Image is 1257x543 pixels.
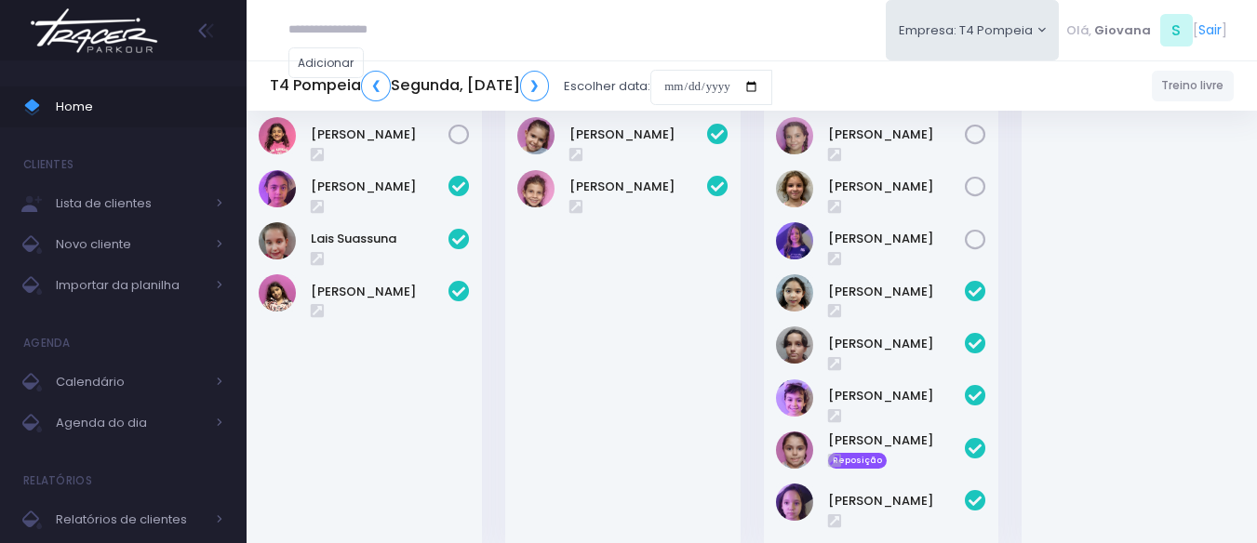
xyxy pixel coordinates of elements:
[56,508,205,532] span: Relatórios de clientes
[1059,9,1234,51] div: [ ]
[270,65,772,108] div: Escolher data:
[776,326,813,364] img: Luiza Lobello Demônaco
[259,222,296,259] img: Lais Suassuna
[56,192,205,216] span: Lista de clientes
[828,126,966,144] a: [PERSON_NAME]
[259,117,296,154] img: Maria Orpheu
[828,492,966,510] a: [PERSON_NAME]
[776,431,813,469] img: Sophia de Souza Arantes
[23,324,71,362] h4: Agenda
[517,117,555,154] img: LARA SHIMABUC
[56,232,205,257] span: Novo cliente
[1066,21,1091,40] span: Olá,
[517,170,555,207] img: Olivia Tozi
[828,387,966,405] a: [PERSON_NAME]
[288,47,365,78] a: Adicionar
[569,178,707,196] a: [PERSON_NAME]
[828,230,966,248] a: [PERSON_NAME]
[259,274,296,311] img: Luiza Braz
[1152,71,1235,101] a: Treino livre
[776,222,813,259] img: Rosa Widman
[23,462,92,499] h4: Relatórios
[311,126,448,144] a: [PERSON_NAME]
[1160,14,1193,46] span: S
[776,117,813,154] img: Paolla Guerreiro
[311,178,448,196] a: [PERSON_NAME]
[56,95,223,119] span: Home
[828,431,966,450] a: [PERSON_NAME]
[23,146,74,183] h4: Clientes
[569,126,707,144] a: [PERSON_NAME]
[259,170,296,207] img: Gabrielly Rosa Teixeira
[828,178,966,196] a: [PERSON_NAME]
[56,370,205,394] span: Calendário
[776,274,813,311] img: Luisa Yen Muller
[311,230,448,248] a: Lais Suassuna
[828,453,888,470] span: Reposição
[776,483,813,521] img: Sophie Aya Porto Shimabuco
[56,273,205,298] span: Importar da planilha
[311,283,448,301] a: [PERSON_NAME]
[520,71,550,101] a: ❯
[1198,20,1222,40] a: Sair
[828,335,966,353] a: [PERSON_NAME]
[776,379,813,417] img: Nina Loureiro Andrusyszyn
[828,283,966,301] a: [PERSON_NAME]
[776,170,813,207] img: Rafaela Braga
[1094,21,1151,40] span: Giovana
[56,411,205,435] span: Agenda do dia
